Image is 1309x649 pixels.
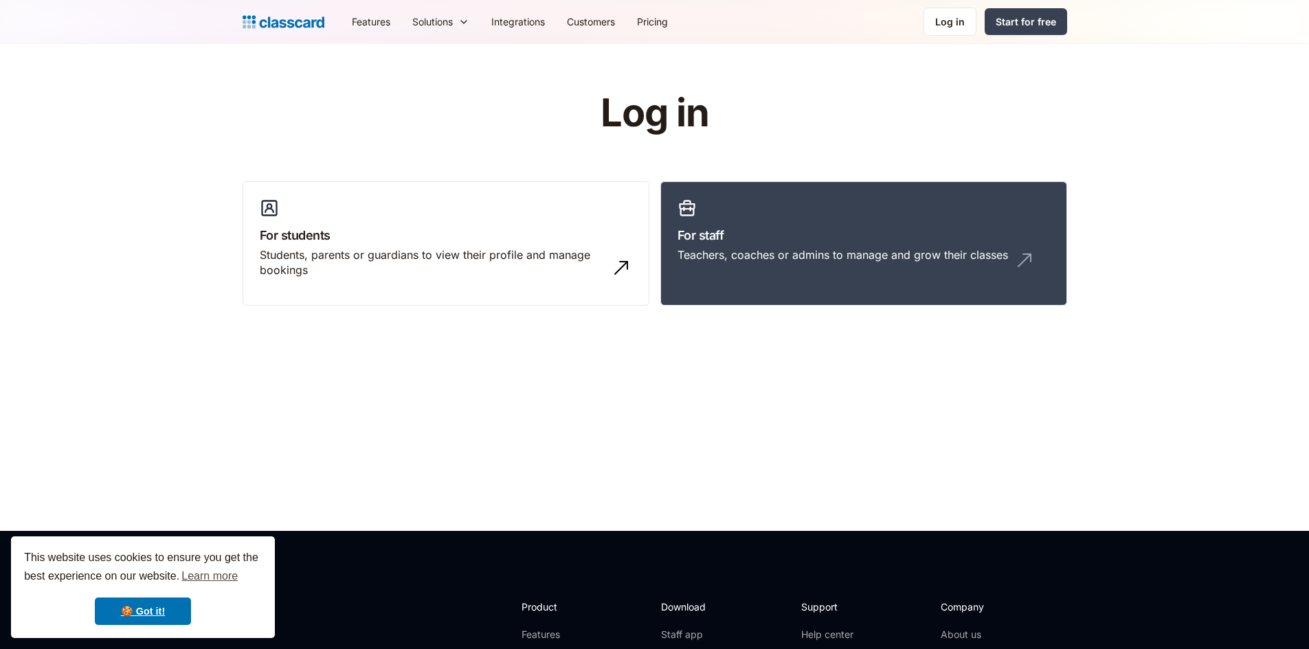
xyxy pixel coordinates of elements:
[260,226,632,244] h3: For students
[341,6,401,37] a: Features
[996,14,1056,29] div: Start for free
[522,600,595,614] h2: Product
[801,628,857,641] a: Help center
[412,14,453,29] div: Solutions
[941,600,1032,614] h2: Company
[661,600,717,614] h2: Download
[480,6,556,37] a: Integrations
[941,628,1032,641] a: About us
[401,6,480,37] div: Solutions
[179,566,240,587] a: learn more about cookies
[95,597,191,625] a: dismiss cookie message
[243,12,324,32] a: home
[556,6,626,37] a: Customers
[626,6,679,37] a: Pricing
[260,247,605,278] div: Students, parents or guardians to view their profile and manage bookings
[522,628,595,641] a: Features
[436,92,873,135] h1: Log in
[24,549,262,587] span: This website uses cookies to ensure you get the best experience on our website.
[985,8,1067,35] a: Start for free
[678,247,1008,262] div: Teachers, coaches or admins to manage and grow their classes
[660,181,1067,306] a: For staffTeachers, coaches or admins to manage and grow their classes
[935,14,965,29] div: Log in
[801,600,857,614] h2: Support
[11,536,275,638] div: cookieconsent
[924,8,976,36] a: Log in
[243,181,649,306] a: For studentsStudents, parents or guardians to view their profile and manage bookings
[661,628,717,641] a: Staff app
[678,226,1050,244] h3: For staff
